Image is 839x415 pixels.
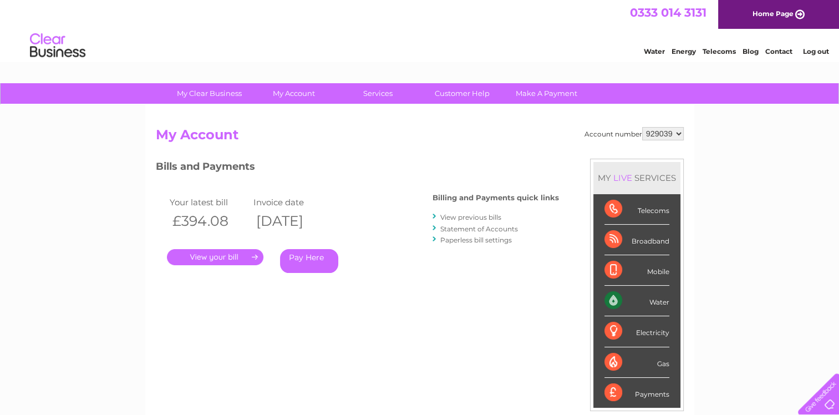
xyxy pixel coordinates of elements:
[156,127,684,148] h2: My Account
[167,195,251,210] td: Your latest bill
[604,255,669,286] div: Mobile
[593,162,680,194] div: MY SERVICES
[251,195,334,210] td: Invoice date
[604,347,669,378] div: Gas
[604,194,669,225] div: Telecoms
[164,83,255,104] a: My Clear Business
[604,286,669,316] div: Water
[440,213,501,221] a: View previous bills
[501,83,592,104] a: Make A Payment
[630,6,706,19] a: 0333 014 3131
[644,47,665,55] a: Water
[167,249,263,265] a: .
[158,6,682,54] div: Clear Business is a trading name of Verastar Limited (registered in [GEOGRAPHIC_DATA] No. 3667643...
[743,47,759,55] a: Blog
[29,29,86,63] img: logo.png
[440,225,518,233] a: Statement of Accounts
[156,159,559,178] h3: Bills and Payments
[802,47,828,55] a: Log out
[584,127,684,140] div: Account number
[280,249,338,273] a: Pay Here
[167,210,251,232] th: £394.08
[611,173,634,183] div: LIVE
[433,194,559,202] h4: Billing and Payments quick links
[604,316,669,347] div: Electricity
[416,83,508,104] a: Customer Help
[440,236,512,244] a: Paperless bill settings
[251,210,334,232] th: [DATE]
[703,47,736,55] a: Telecoms
[604,378,669,408] div: Payments
[248,83,339,104] a: My Account
[604,225,669,255] div: Broadband
[332,83,424,104] a: Services
[765,47,792,55] a: Contact
[672,47,696,55] a: Energy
